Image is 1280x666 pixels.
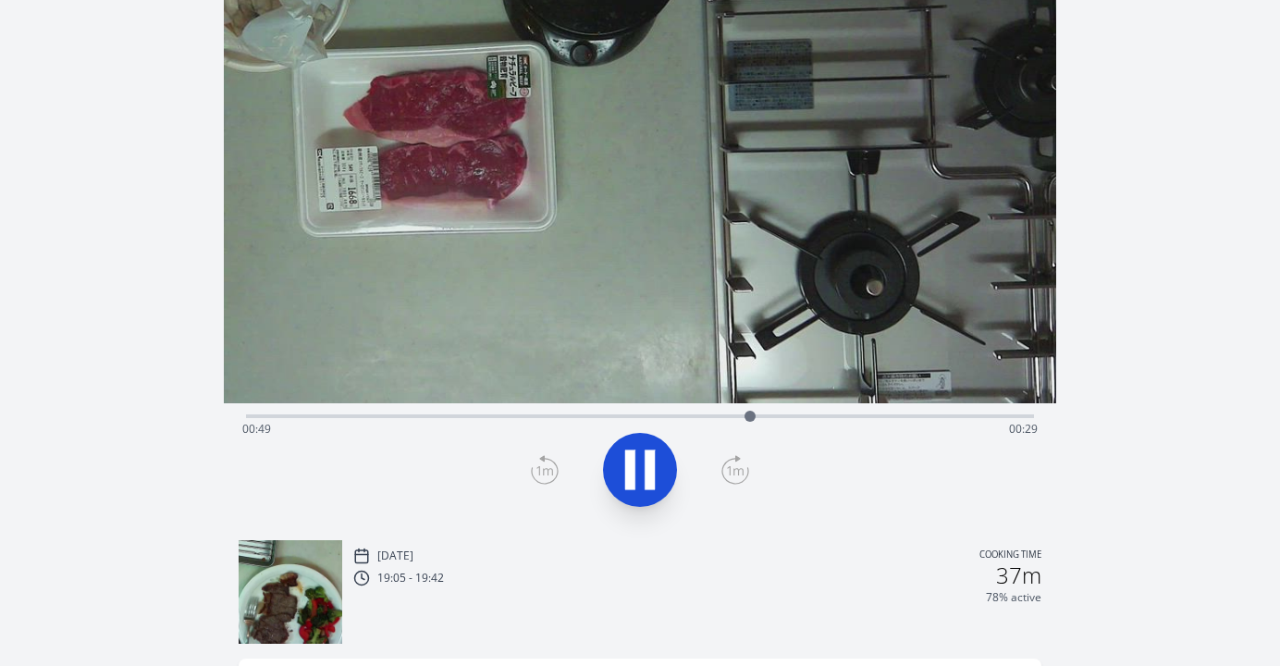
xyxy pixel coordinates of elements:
[377,549,413,563] p: [DATE]
[979,548,1041,564] p: Cooking time
[239,540,342,644] img: 250927100553_thumb.jpeg
[996,564,1041,586] h2: 37m
[242,421,271,437] span: 00:49
[986,590,1041,605] p: 78% active
[1009,421,1038,437] span: 00:29
[377,571,444,586] p: 19:05 - 19:42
